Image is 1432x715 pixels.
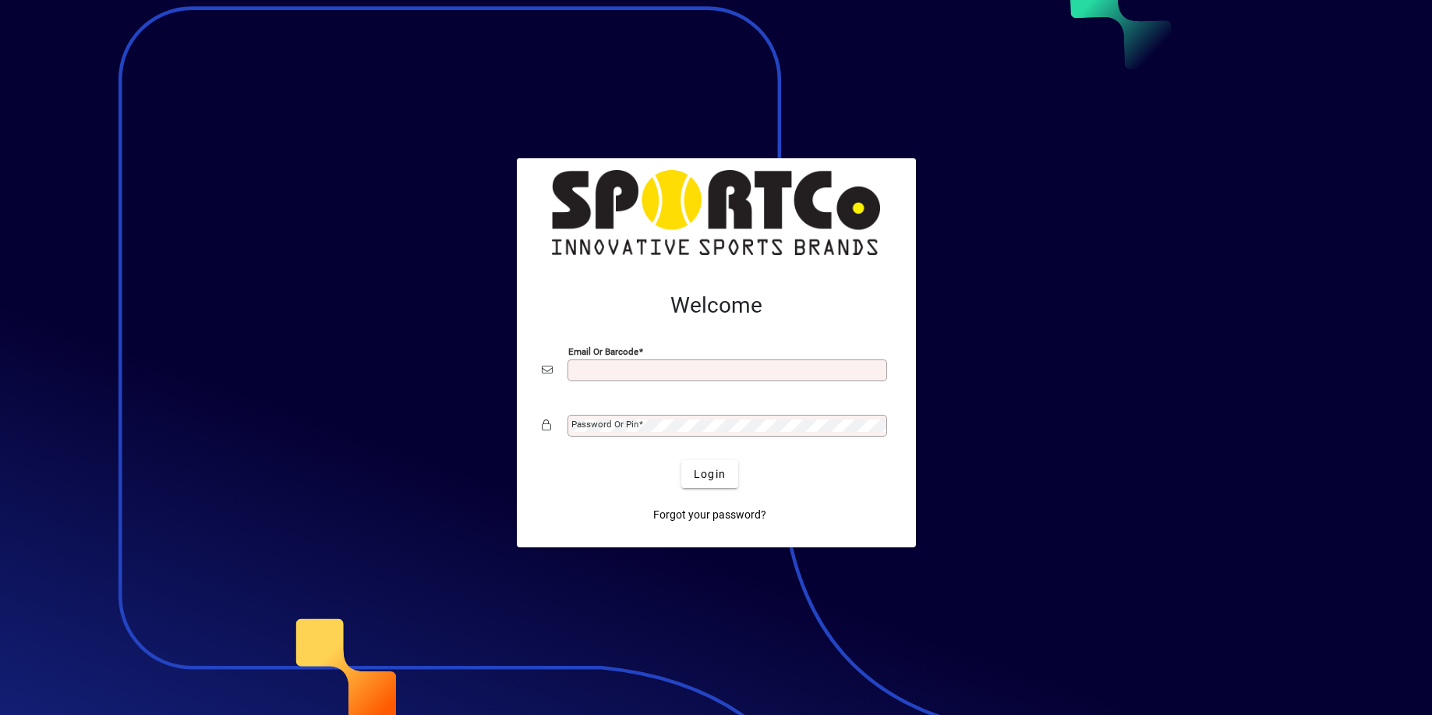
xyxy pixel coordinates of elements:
[571,419,638,430] mat-label: Password or Pin
[568,346,638,357] mat-label: Email or Barcode
[694,466,726,483] span: Login
[647,501,773,529] a: Forgot your password?
[542,292,891,319] h2: Welcome
[653,507,766,523] span: Forgot your password?
[681,460,738,488] button: Login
